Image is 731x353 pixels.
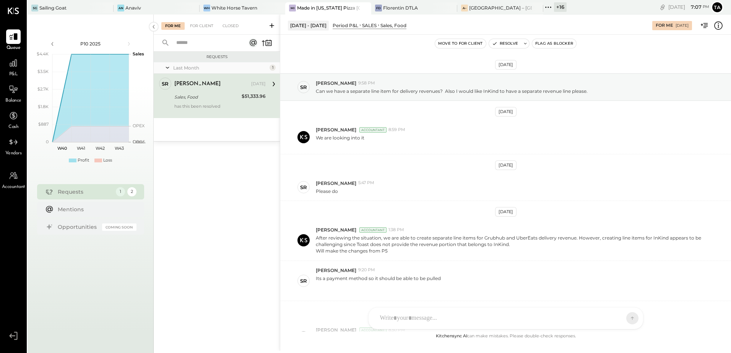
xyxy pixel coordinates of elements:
div: SR [300,184,307,191]
div: [PERSON_NAME] [174,80,221,88]
span: Vendors [5,150,22,157]
div: 2 [127,187,136,196]
div: FD [375,5,382,11]
p: We are looking into it [316,134,364,147]
span: [PERSON_NAME] [316,227,356,233]
div: Coming Soon [102,223,136,231]
div: Profit [78,157,89,164]
a: Vendors [0,135,26,157]
div: copy link [659,3,666,11]
span: P&L [9,71,18,78]
span: 9:58 PM [358,80,375,86]
div: [DATE] [495,207,517,217]
div: [DATE] [495,160,517,170]
div: SR [162,80,169,87]
text: Sales [133,51,144,57]
div: Sales, Food [174,93,239,101]
span: 9:20 PM [358,267,375,273]
p: Its a payment method so it should be able to be pulled [316,275,441,295]
span: 8:50 PM [388,327,405,333]
button: Resolve [489,39,521,48]
div: Last Month [173,65,268,71]
button: Flag as Blocker [532,39,576,48]
div: $51,333.96 [242,92,266,100]
a: Cash [0,108,26,131]
div: [DATE] [495,107,517,117]
span: [PERSON_NAME] [316,327,356,333]
text: OPEX [133,123,145,128]
div: Mi [289,5,296,11]
div: For Me [656,23,673,29]
a: Balance [0,82,26,104]
div: Sales, Food [380,22,406,29]
span: 5:47 PM [358,180,374,186]
div: Requests [158,54,276,60]
div: Accountant [359,127,387,133]
div: + 16 [554,2,567,12]
text: Occu... [133,139,146,144]
span: Cash [8,124,18,131]
div: Opportunities [58,223,98,231]
div: SG [31,5,38,11]
div: 1 [116,187,125,196]
div: Requests [58,188,112,196]
div: Period P&L [333,22,358,29]
text: W41 [77,146,85,151]
div: Loss [103,157,112,164]
div: [DATE] [495,60,517,70]
div: Made in [US_STATE] Pizza [GEOGRAPHIC_DATA] [297,5,360,11]
div: A– [461,5,468,11]
button: Move to for client [435,39,486,48]
a: Queue [0,29,26,52]
span: Balance [5,97,21,104]
p: Please do [316,188,338,194]
div: [GEOGRAPHIC_DATA] – [GEOGRAPHIC_DATA] [469,5,532,11]
span: Accountant [2,184,25,191]
div: Sailing Goat [39,5,67,11]
div: Accountant [359,227,387,233]
div: For Client [186,22,217,30]
div: SR [300,277,307,285]
text: $1.8K [38,104,49,109]
span: [PERSON_NAME] [316,267,356,274]
div: Mentions [58,206,133,213]
text: 0 [46,139,49,144]
div: SALES [362,22,377,29]
text: $3.5K [37,69,49,74]
span: [PERSON_NAME] [316,180,356,186]
span: Queue [6,45,21,52]
div: Accountant [359,327,387,333]
div: An [117,5,124,11]
div: [DATE] [251,81,266,87]
text: $4.4K [37,51,49,57]
div: [DATE] [676,23,689,28]
span: [PERSON_NAME] [316,80,356,86]
text: $2.7K [37,86,49,92]
a: P&L [0,56,26,78]
div: WH [203,5,210,11]
div: SR [300,84,307,91]
text: W40 [57,146,67,151]
div: [DATE] - [DATE] [288,21,329,30]
span: 8:59 PM [388,127,405,133]
span: 1:38 PM [388,227,404,233]
text: W42 [96,146,105,151]
div: Anaviv [125,5,141,11]
div: For Me [161,22,185,30]
p: Can we have a separate line item for delivery revenues? Also I would like InKind to have a separa... [316,88,588,94]
text: $887 [38,121,49,127]
div: [DATE] [668,3,709,11]
div: White Horse Tavern [211,5,257,11]
div: has this been resolved [174,104,266,114]
button: Ta [711,1,723,13]
div: 1 [270,65,276,71]
p: After reviewing the situation, we are able to create separate line items for Grubhub and UberEats... [316,235,705,254]
div: Florentin DTLA [383,5,418,11]
div: Closed [219,22,242,30]
span: [PERSON_NAME] [316,126,356,133]
a: Accountant [0,168,26,191]
div: P10 2025 [58,40,123,47]
text: W43 [115,146,124,151]
div: Will make the changes from P5 [316,248,705,254]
